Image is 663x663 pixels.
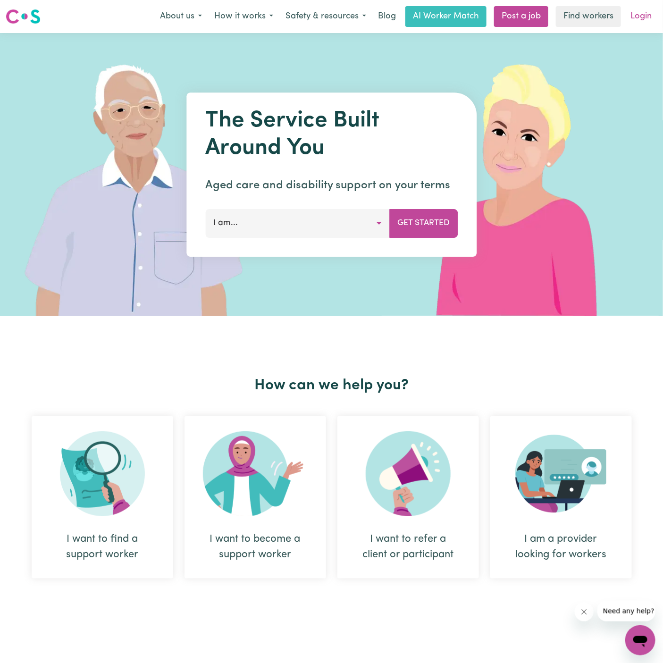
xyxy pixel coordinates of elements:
[154,7,208,26] button: About us
[490,416,632,579] div: I am a provider looking for workers
[205,209,390,237] button: I am...
[405,6,487,27] a: AI Worker Match
[389,209,458,237] button: Get Started
[337,416,479,579] div: I want to refer a client or participant
[366,431,451,516] img: Refer
[32,416,173,579] div: I want to find a support worker
[513,531,609,562] div: I am a provider looking for workers
[515,431,607,516] img: Provider
[208,7,279,26] button: How it works
[372,6,402,27] a: Blog
[205,108,458,162] h1: The Service Built Around You
[60,431,145,516] img: Search
[494,6,548,27] a: Post a job
[625,6,657,27] a: Login
[279,7,372,26] button: Safety & resources
[54,531,151,562] div: I want to find a support worker
[185,416,326,579] div: I want to become a support worker
[6,6,41,27] a: Careseekers logo
[207,531,303,562] div: I want to become a support worker
[203,431,308,516] img: Become Worker
[26,377,638,394] h2: How can we help you?
[556,6,621,27] a: Find workers
[360,531,456,562] div: I want to refer a client or participant
[205,177,458,194] p: Aged care and disability support on your terms
[6,8,41,25] img: Careseekers logo
[597,601,655,621] iframe: Message from company
[625,625,655,655] iframe: Button to launch messaging window
[575,603,594,621] iframe: Close message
